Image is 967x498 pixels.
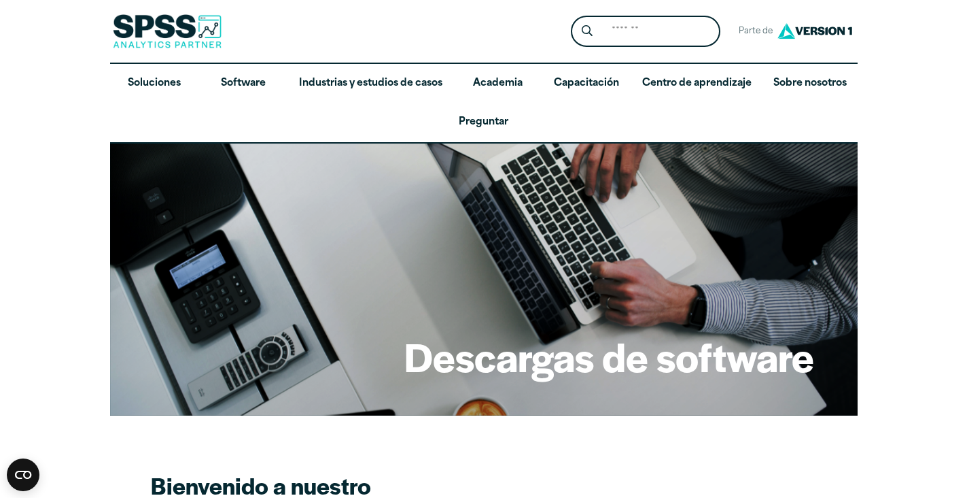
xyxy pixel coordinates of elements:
[582,25,593,37] svg: Icono de lupa de búsqueda
[554,78,619,88] font: Capacitación
[299,78,442,88] font: Industrias y estudios de casos
[110,64,199,103] a: Soluciones
[773,78,847,88] font: Sobre nosotros
[110,64,858,142] nav: Versión de escritorio del menú principal del sitio
[762,64,858,103] a: Sobre nosotros
[774,18,856,44] img: Logotipo de la versión 1
[473,78,523,88] font: Academia
[128,78,181,88] font: Soluciones
[542,64,631,103] a: Capacitación
[739,27,773,35] font: Parte de
[459,117,508,127] font: Preguntar
[199,64,288,103] a: Software
[221,78,266,88] font: Software
[113,14,222,48] img: Socio de análisis de SPSS
[571,16,720,48] form: Formulario de búsqueda del encabezado del sitio
[453,64,542,103] a: Academia
[574,19,599,44] button: Icono de lupa de búsqueda
[404,328,814,384] font: Descargas de software
[288,64,453,103] a: Industrias y estudios de casos
[642,78,752,88] font: Centro de aprendizaje
[631,64,762,103] a: Centro de aprendizaje
[7,459,39,491] button: Open CMP widget
[110,103,858,142] a: Preguntar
